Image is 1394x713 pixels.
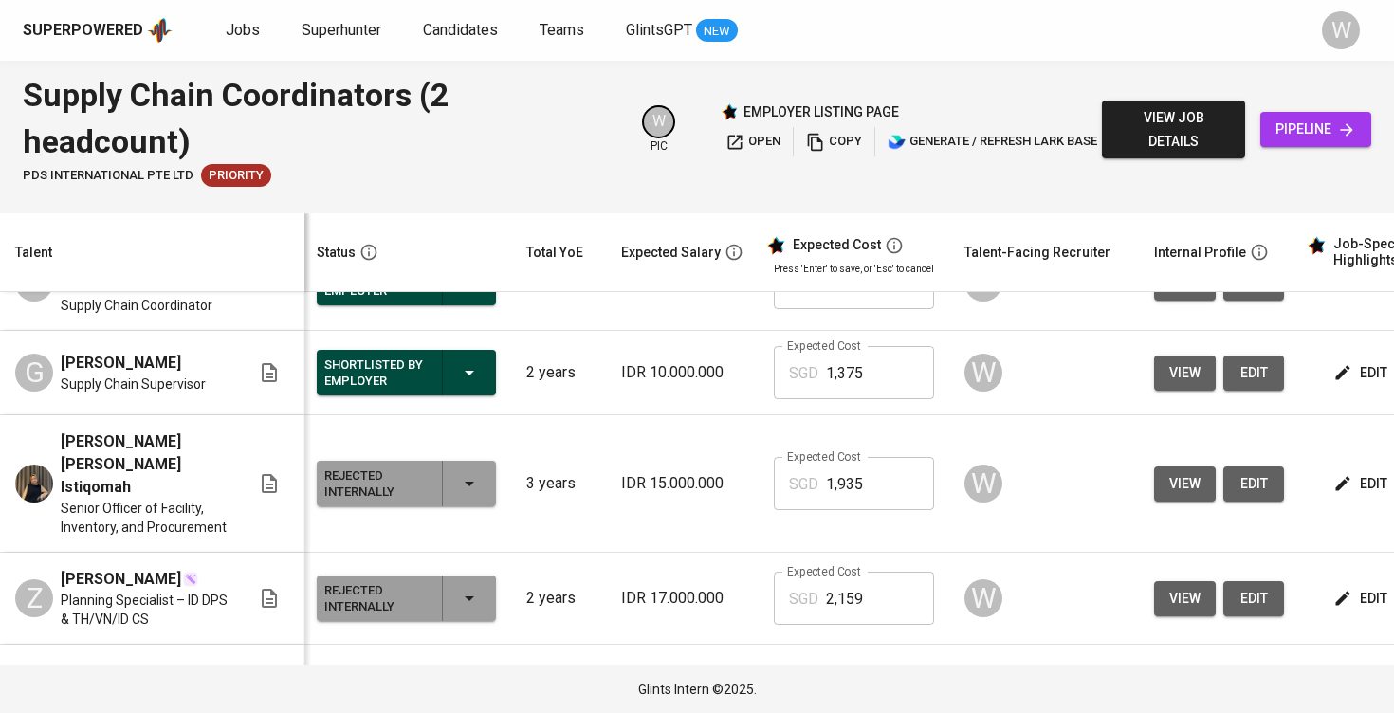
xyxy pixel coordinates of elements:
div: Z [15,579,53,617]
span: Nur Alfa Fadhilaturrohmah [61,660,213,705]
span: view [1169,472,1201,496]
span: [PERSON_NAME] [61,568,181,591]
span: edit [1337,361,1387,385]
span: view job details [1117,106,1230,153]
span: GlintsGPT [626,21,692,39]
button: edit [1223,581,1284,616]
div: Rejected Internally [324,578,427,620]
img: glints_star.svg [1307,236,1326,255]
span: PDS International Pte Ltd [23,167,193,185]
span: Supply Chain Supervisor [61,375,206,393]
button: edit [1223,356,1284,391]
span: view [1169,587,1201,611]
img: Dimas Nur Annisa Istiqomah [15,465,53,503]
div: W [964,579,1002,617]
button: Rejected Internally [317,576,496,621]
a: Jobs [226,19,264,43]
div: G [15,354,53,392]
p: IDR 15.000.000 [621,472,743,495]
button: open [721,127,785,156]
div: Shortlisted by Employer [324,353,427,394]
span: edit [1238,361,1269,385]
span: edit [1337,587,1387,611]
button: view [1154,466,1216,502]
button: edit [1223,466,1284,502]
button: view [1154,581,1216,616]
div: Supply Chain Coordinators (2 headcount) [23,72,619,164]
div: New Job received from Demand Team [201,164,271,187]
a: Teams [540,19,588,43]
p: 2 years [526,587,591,610]
div: Talent [15,241,52,265]
button: view job details [1102,101,1245,158]
span: NEW [696,22,738,41]
p: SGD [789,588,818,611]
div: Expected Salary [621,241,721,265]
span: copy [806,131,862,153]
span: Priority [201,167,271,185]
div: Rejected Internally [324,464,427,505]
span: Senior Officer of Facility, Inventory, and Procurement [61,499,228,537]
button: Rejected Internally [317,461,496,506]
span: generate / refresh lark base [888,131,1097,153]
p: 3 years [526,472,591,495]
p: IDR 17.000.000 [621,587,743,610]
button: lark generate / refresh lark base [883,127,1102,156]
span: Candidates [423,21,498,39]
button: view [1154,356,1216,391]
span: [PERSON_NAME] [PERSON_NAME] Istiqomah [61,430,228,499]
img: app logo [147,16,173,45]
div: Talent-Facing Recruiter [964,241,1110,265]
a: pipeline [1260,112,1371,147]
span: pipeline [1275,118,1356,141]
button: Shortlisted by Employer [317,350,496,395]
span: Teams [540,21,584,39]
img: magic_wand.svg [183,572,198,587]
span: view [1169,361,1201,385]
a: Superhunter [302,19,385,43]
a: Superpoweredapp logo [23,16,173,45]
span: Supply Chain Coordinator [61,296,212,315]
div: W [642,105,675,138]
div: W [1322,11,1360,49]
div: W [964,354,1002,392]
div: pic [642,105,675,155]
div: Status [317,241,356,265]
div: Internal Profile [1154,241,1246,265]
div: Expected Cost [793,237,881,254]
img: Glints Star [721,103,738,120]
a: GlintsGPT NEW [626,19,738,43]
p: employer listing page [743,102,899,121]
p: 2 years [526,361,591,384]
span: Planning Specialist – ID DPS & TH/VN/ID CS [61,591,228,629]
a: Candidates [423,19,502,43]
span: Superhunter [302,21,381,39]
div: Superpowered [23,20,143,42]
div: Total YoE [526,241,583,265]
p: Press 'Enter' to save, or 'Esc' to cancel [774,262,934,276]
span: edit [1238,472,1269,496]
span: open [725,131,780,153]
p: SGD [789,473,818,496]
span: edit [1238,587,1269,611]
img: glints_star.svg [766,236,785,255]
p: SGD [789,362,818,385]
div: W [964,465,1002,503]
span: Jobs [226,21,260,39]
p: IDR 10.000.000 [621,361,743,384]
img: lark [888,133,907,152]
span: edit [1337,472,1387,496]
span: [PERSON_NAME] [61,352,181,375]
button: copy [801,127,867,156]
